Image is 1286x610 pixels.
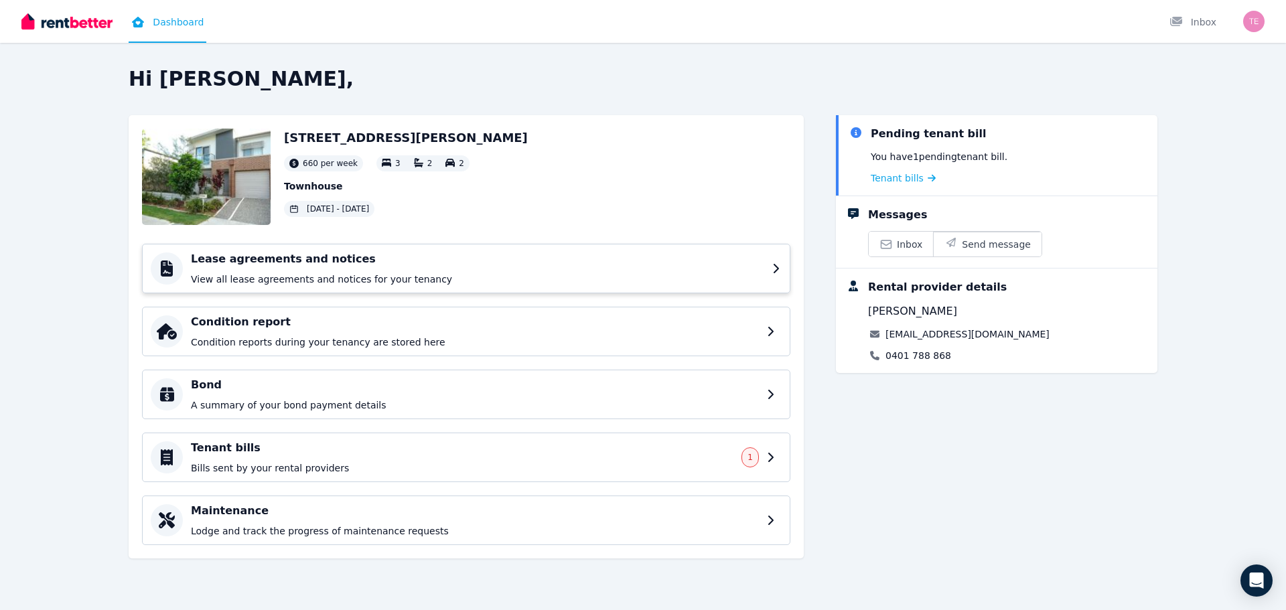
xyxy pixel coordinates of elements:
p: You have 1 pending tenant bill . [871,150,1007,163]
span: Inbox [897,238,922,251]
span: Tenant bills [871,171,924,185]
span: 2 [427,159,433,168]
p: Bills sent by your rental providers [191,461,733,475]
span: 2 [459,159,464,168]
span: [DATE] - [DATE] [307,204,369,214]
span: [PERSON_NAME] [868,303,957,319]
h4: Condition report [191,314,759,330]
p: View all lease agreements and notices for your tenancy [191,273,764,286]
p: Lodge and track the progress of maintenance requests [191,524,759,538]
a: Tenant bills [871,171,936,185]
a: 0401 788 868 [885,349,951,362]
a: [EMAIL_ADDRESS][DOMAIN_NAME] [885,327,1050,341]
h4: Bond [191,377,759,393]
div: Messages [868,207,927,223]
h4: Lease agreements and notices [191,251,764,267]
div: Inbox [1169,15,1216,29]
h2: [STREET_ADDRESS][PERSON_NAME] [284,129,528,147]
div: Rental provider details [868,279,1007,295]
h2: Hi [PERSON_NAME], [129,67,1157,91]
img: Property Url [142,129,271,225]
h4: Tenant bills [191,440,733,456]
button: Send message [933,232,1042,256]
p: Condition reports during your tenancy are stored here [191,335,759,349]
a: Inbox [869,232,933,256]
p: Townhouse [284,179,528,193]
span: Send message [962,238,1031,251]
p: A summary of your bond payment details [191,398,759,412]
img: Pushpa Pillay [1243,11,1265,32]
span: 660 per week [303,158,358,169]
span: 3 [395,159,401,168]
span: 1 [747,452,753,463]
div: Pending tenant bill [871,126,987,142]
img: RentBetter [21,11,113,31]
div: Open Intercom Messenger [1240,564,1273,597]
h4: Maintenance [191,503,759,519]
